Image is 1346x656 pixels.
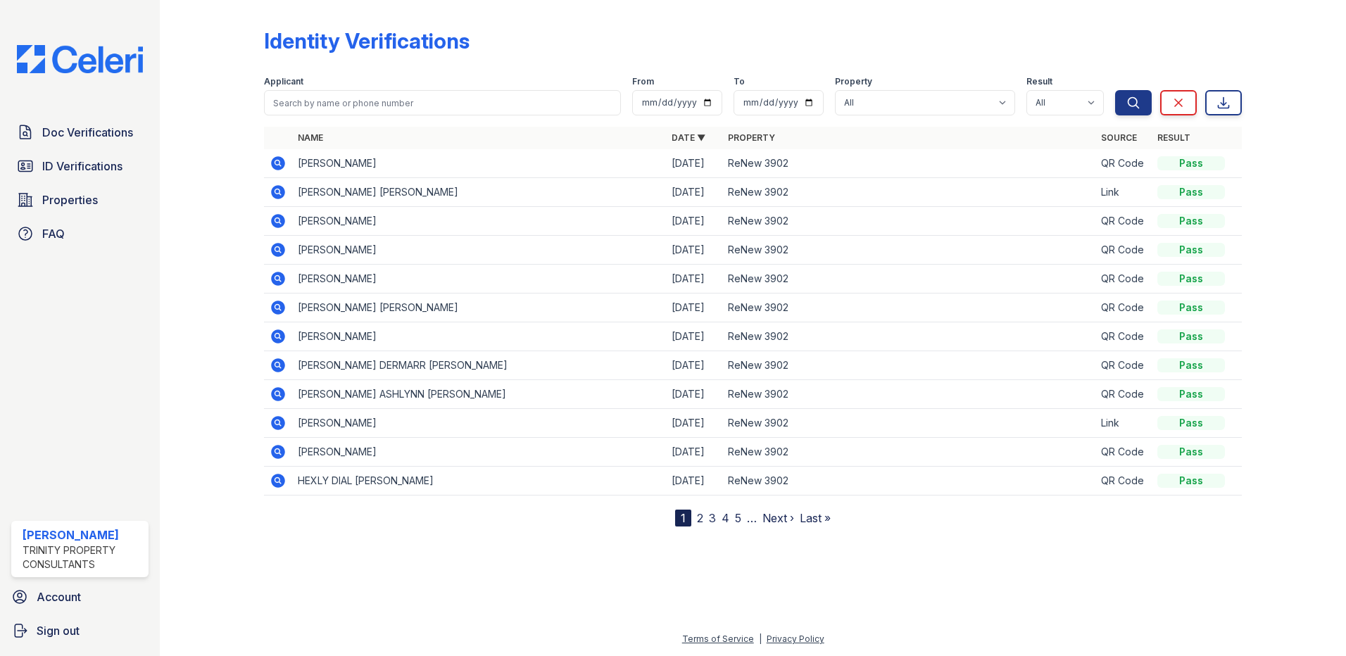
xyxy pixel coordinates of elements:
[298,132,323,143] a: Name
[1095,438,1152,467] td: QR Code
[722,351,1096,380] td: ReNew 3902
[666,294,722,322] td: [DATE]
[1157,301,1225,315] div: Pass
[37,622,80,639] span: Sign out
[1095,380,1152,409] td: QR Code
[728,132,775,143] a: Property
[1095,149,1152,178] td: QR Code
[1095,178,1152,207] td: Link
[666,380,722,409] td: [DATE]
[42,158,122,175] span: ID Verifications
[292,207,666,236] td: [PERSON_NAME]
[734,76,745,87] label: To
[722,236,1096,265] td: ReNew 3902
[666,265,722,294] td: [DATE]
[292,236,666,265] td: [PERSON_NAME]
[709,511,716,525] a: 3
[722,149,1096,178] td: ReNew 3902
[37,588,81,605] span: Account
[666,351,722,380] td: [DATE]
[722,511,729,525] a: 4
[666,207,722,236] td: [DATE]
[1095,351,1152,380] td: QR Code
[666,178,722,207] td: [DATE]
[1095,467,1152,496] td: QR Code
[1157,358,1225,372] div: Pass
[42,225,65,242] span: FAQ
[1157,132,1190,143] a: Result
[800,511,831,525] a: Last »
[292,380,666,409] td: [PERSON_NAME] ASHLYNN [PERSON_NAME]
[292,438,666,467] td: [PERSON_NAME]
[292,178,666,207] td: [PERSON_NAME] [PERSON_NAME]
[1157,387,1225,401] div: Pass
[1095,207,1152,236] td: QR Code
[1095,409,1152,438] td: Link
[666,236,722,265] td: [DATE]
[264,28,470,53] div: Identity Verifications
[1157,156,1225,170] div: Pass
[1095,236,1152,265] td: QR Code
[1157,185,1225,199] div: Pass
[672,132,705,143] a: Date ▼
[292,265,666,294] td: [PERSON_NAME]
[292,467,666,496] td: HEXLY DIAL [PERSON_NAME]
[722,438,1096,467] td: ReNew 3902
[23,543,143,572] div: Trinity Property Consultants
[722,294,1096,322] td: ReNew 3902
[767,633,824,644] a: Privacy Policy
[722,265,1096,294] td: ReNew 3902
[735,511,741,525] a: 5
[6,583,154,611] a: Account
[1101,132,1137,143] a: Source
[1157,243,1225,257] div: Pass
[1026,76,1052,87] label: Result
[6,45,154,73] img: CE_Logo_Blue-a8612792a0a2168367f1c8372b55b34899dd931a85d93a1a3d3e32e68fde9ad4.png
[1095,322,1152,351] td: QR Code
[42,124,133,141] span: Doc Verifications
[632,76,654,87] label: From
[682,633,754,644] a: Terms of Service
[666,438,722,467] td: [DATE]
[835,76,872,87] label: Property
[722,380,1096,409] td: ReNew 3902
[292,409,666,438] td: [PERSON_NAME]
[762,511,794,525] a: Next ›
[666,322,722,351] td: [DATE]
[1095,265,1152,294] td: QR Code
[666,467,722,496] td: [DATE]
[264,90,621,115] input: Search by name or phone number
[42,191,98,208] span: Properties
[722,207,1096,236] td: ReNew 3902
[292,149,666,178] td: [PERSON_NAME]
[11,152,149,180] a: ID Verifications
[11,118,149,146] a: Doc Verifications
[264,76,303,87] label: Applicant
[1157,272,1225,286] div: Pass
[6,617,154,645] a: Sign out
[292,351,666,380] td: [PERSON_NAME] DERMARR [PERSON_NAME]
[759,633,762,644] div: |
[666,149,722,178] td: [DATE]
[1157,474,1225,488] div: Pass
[675,510,691,526] div: 1
[292,294,666,322] td: [PERSON_NAME] [PERSON_NAME]
[1157,445,1225,459] div: Pass
[11,220,149,248] a: FAQ
[722,467,1096,496] td: ReNew 3902
[722,178,1096,207] td: ReNew 3902
[1157,329,1225,343] div: Pass
[747,510,757,526] span: …
[23,526,143,543] div: [PERSON_NAME]
[292,322,666,351] td: [PERSON_NAME]
[697,511,703,525] a: 2
[722,409,1096,438] td: ReNew 3902
[11,186,149,214] a: Properties
[722,322,1096,351] td: ReNew 3902
[1095,294,1152,322] td: QR Code
[1157,416,1225,430] div: Pass
[1157,214,1225,228] div: Pass
[666,409,722,438] td: [DATE]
